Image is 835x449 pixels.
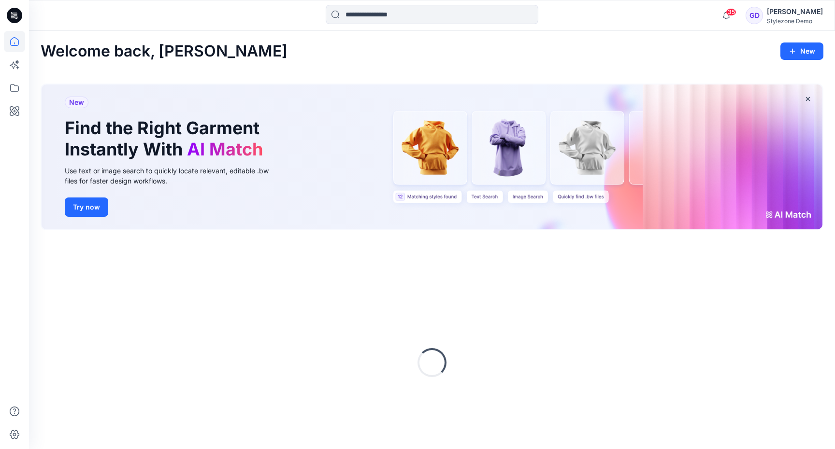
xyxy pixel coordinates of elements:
button: Try now [65,197,108,217]
h2: Welcome back, [PERSON_NAME] [41,42,288,60]
div: GD [746,7,763,24]
div: Use text or image search to quickly locate relevant, editable .bw files for faster design workflows. [65,166,282,186]
span: New [69,97,84,108]
button: New [780,42,823,60]
span: 35 [726,8,736,16]
div: Stylezone Demo [767,17,823,25]
h1: Find the Right Garment Instantly With [65,118,268,159]
div: [PERSON_NAME] [767,6,823,17]
span: AI Match [187,139,263,160]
